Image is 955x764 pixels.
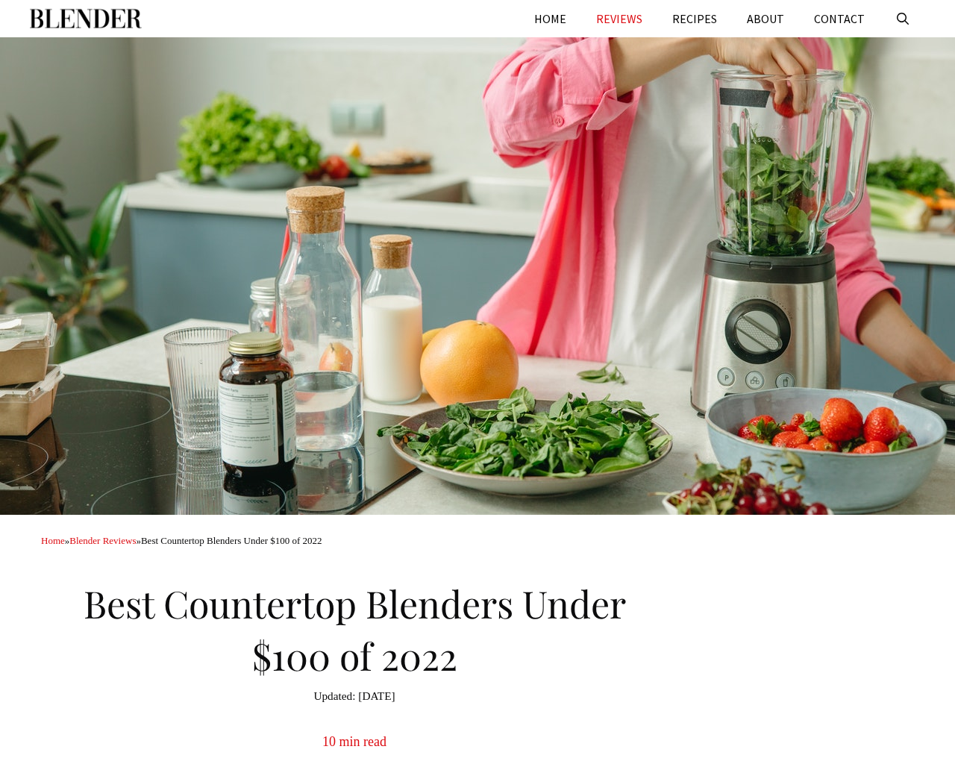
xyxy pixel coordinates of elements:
h1: Best Countertop Blenders Under $100 of 2022 [41,570,668,682]
a: Blender Reviews [69,535,136,546]
span: Best Countertop Blenders Under $100 of 2022 [141,535,322,546]
span: 10 [322,734,336,749]
span: » » [41,535,322,546]
a: Home [41,535,65,546]
span: min read [339,734,386,749]
time: [DATE] [313,688,395,705]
